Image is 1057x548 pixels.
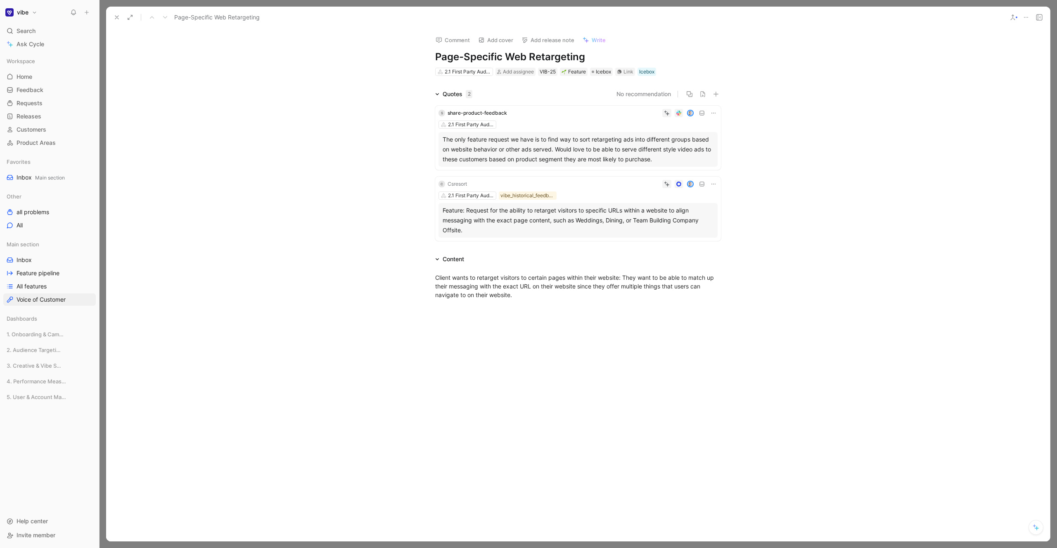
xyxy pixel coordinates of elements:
span: All [17,221,23,229]
div: 2.1 First Party Audiences (web audiences, crm or cdp integrations) [448,191,494,200]
button: vibevibe [3,7,39,18]
span: Icebox [596,68,611,76]
div: 1. Onboarding & Campaign Setup [3,328,96,340]
button: Add cover [474,34,517,46]
span: 4. Performance Measurement & Insights [7,377,69,385]
span: Main section [7,240,39,248]
span: Other [7,192,21,201]
div: Feature: Request for the ability to retarget visitors to specific URLs within a website to align ... [443,205,713,235]
div: Main sectionInboxFeature pipelineAll featuresVoice of Customer [3,238,96,306]
button: No recommendation [616,89,671,99]
h1: vibe [17,9,28,16]
a: all problems [3,206,96,218]
a: InboxMain section [3,171,96,184]
span: share-product-feedback [448,110,507,116]
div: s [438,110,445,116]
span: Favorites [7,158,31,166]
span: Main section [35,175,65,181]
div: Client wants to retarget visitors to certain pages within their website: They want to be able to ... [435,273,721,299]
span: Feedback [17,86,43,94]
div: Icebox [639,68,654,76]
div: Otherall problemsAll [3,190,96,231]
div: Workspace [3,55,96,67]
div: Other [3,190,96,203]
span: 1. Onboarding & Campaign Setup [7,330,66,338]
a: All features [3,280,96,293]
div: 2.1 First Party Audiences (web audiences, crm or cdp integrations) [445,68,491,76]
span: Releases [17,112,41,120]
div: 🌱Feature [560,68,588,76]
button: Write [579,34,609,46]
span: Inbox [17,256,32,264]
div: 5. User & Account Management Experience [3,391,96,403]
div: Link [623,68,633,76]
div: 4. Performance Measurement & Insights [3,375,96,390]
a: Home [3,71,96,83]
div: Icebox [590,68,613,76]
span: 5. User & Account Management Experience [7,393,69,401]
div: 3. Creative & Vibe Studio [3,359,96,372]
div: Content [443,254,464,264]
img: avatar [688,110,693,116]
div: 1. Onboarding & Campaign Setup [3,328,96,343]
img: 🌱 [562,69,566,74]
div: 5. User & Account Management Experience [3,391,96,406]
span: Voice of Customer [17,295,66,304]
a: Releases [3,110,96,123]
div: Help center [3,515,96,527]
div: 2. Audience Targeting [3,344,96,359]
span: All features [17,282,47,291]
a: All [3,219,96,231]
div: The only feature request we have is to find way to sort retargeting ads into different groups bas... [443,135,713,164]
div: 4. Performance Measurement & Insights [3,375,96,387]
div: Feature [562,68,586,76]
span: 2. Audience Targeting [7,346,62,354]
a: Feedback [3,84,96,96]
span: Add assignee [503,68,534,75]
a: Requests [3,97,96,109]
div: Content [432,254,467,264]
div: C [438,181,445,187]
img: avatar [688,181,693,187]
div: Quotes2 [432,89,476,99]
span: Inbox [17,173,65,182]
span: Customers [17,125,46,134]
div: vibe_historical_feedback [DATE] 18:05 [500,191,555,200]
a: Ask Cycle [3,38,96,50]
span: 3. Creative & Vibe Studio [7,361,63,370]
div: 2.1 First Party Audiences (web audiences, crm or cdp integrations) [448,120,494,129]
div: Dashboards [3,312,96,325]
div: Quotes [443,89,472,99]
div: Csresort [448,180,467,188]
a: Feature pipeline [3,267,96,279]
span: Home [17,73,32,81]
button: Comment [432,34,474,46]
span: Page-Specific Web Retargeting [174,12,260,22]
div: Dashboards [3,312,96,327]
span: Write [592,36,606,44]
a: Customers [3,123,96,136]
span: Feature pipeline [17,269,59,277]
a: Product Areas [3,137,96,149]
span: Requests [17,99,43,107]
div: 2. Audience Targeting [3,344,96,356]
span: all problems [17,208,49,216]
span: Dashboards [7,314,37,323]
div: Main section [3,238,96,250]
span: Invite member [17,531,55,539]
div: 2 [466,90,472,98]
div: 3. Creative & Vibe Studio [3,359,96,374]
button: Add release note [518,34,578,46]
div: Search [3,25,96,37]
img: vibe [5,8,14,17]
div: Favorites [3,156,96,168]
h1: Page-Specific Web Retargeting [435,50,721,64]
span: Workspace [7,57,35,65]
a: Inbox [3,254,96,266]
span: Search [17,26,36,36]
span: Help center [17,517,48,524]
div: Invite member [3,529,96,541]
a: Voice of Customer [3,293,96,306]
div: VIB-25 [540,68,556,76]
span: Ask Cycle [17,39,44,49]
